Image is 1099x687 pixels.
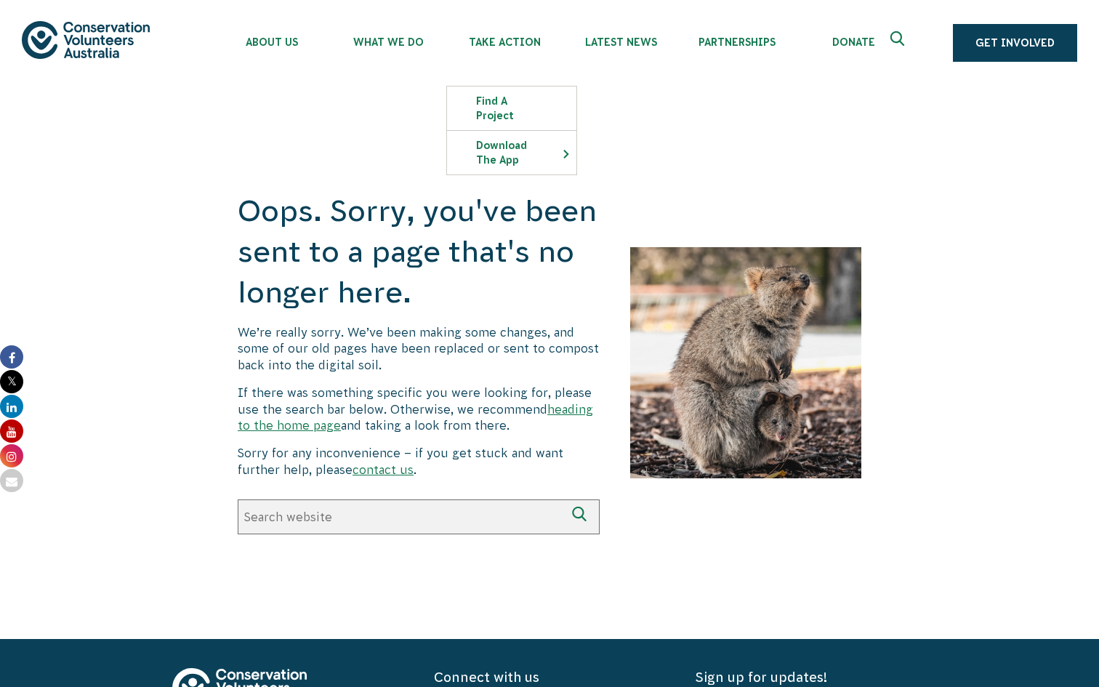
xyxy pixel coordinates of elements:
span: Take Action [446,36,563,48]
li: Download the app [446,130,577,175]
button: Expand search box Close search box [882,25,917,60]
a: Find a project [447,87,576,130]
h5: Sign up for updates! [696,668,927,686]
span: About Us [214,36,330,48]
a: Get Involved [953,24,1077,62]
span: Donate [795,36,911,48]
p: Sorry for any inconvenience – if you get stuck and want further help, please . [238,445,600,478]
input: Search website [238,499,565,534]
span: Partnerships [679,36,795,48]
h1: Oops. Sorry, you've been sent to a page that's no longer here. [238,190,600,313]
p: We’re really sorry. We’ve been making some changes, and some of our old pages have been replaced ... [238,324,600,373]
a: Download the app [447,131,576,174]
a: contact us [353,463,414,476]
img: logo.svg [22,21,150,58]
span: Latest News [563,36,679,48]
h5: Connect with us [434,668,665,686]
p: If there was something specific you were looking for, please use the search bar below. Otherwise,... [238,385,600,433]
a: heading to the home page [238,403,593,432]
span: Expand search box [890,31,909,55]
span: What We Do [330,36,446,48]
